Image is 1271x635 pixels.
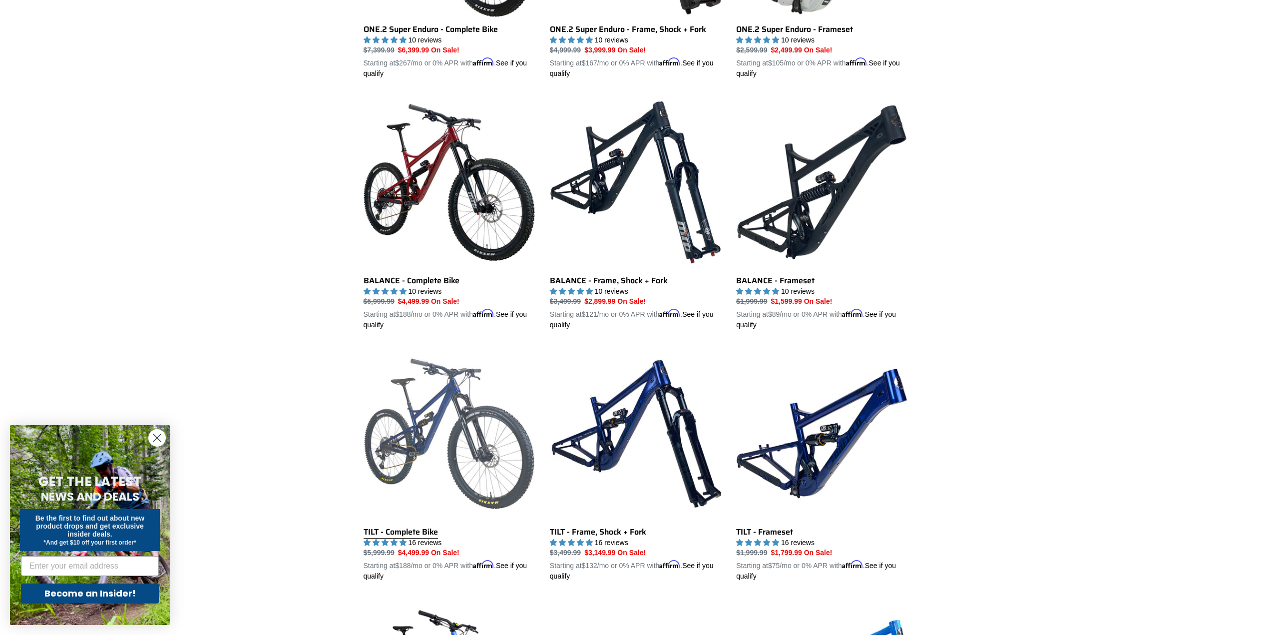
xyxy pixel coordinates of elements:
[43,539,136,546] span: *And get $10 off your first order*
[148,429,166,447] button: Close dialog
[41,489,139,505] span: NEWS AND DEALS
[21,556,159,576] input: Enter your email address
[35,514,145,538] span: Be the first to find out about new product drops and get exclusive insider deals.
[38,473,141,491] span: GET THE LATEST
[21,584,159,604] button: Become an Insider!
